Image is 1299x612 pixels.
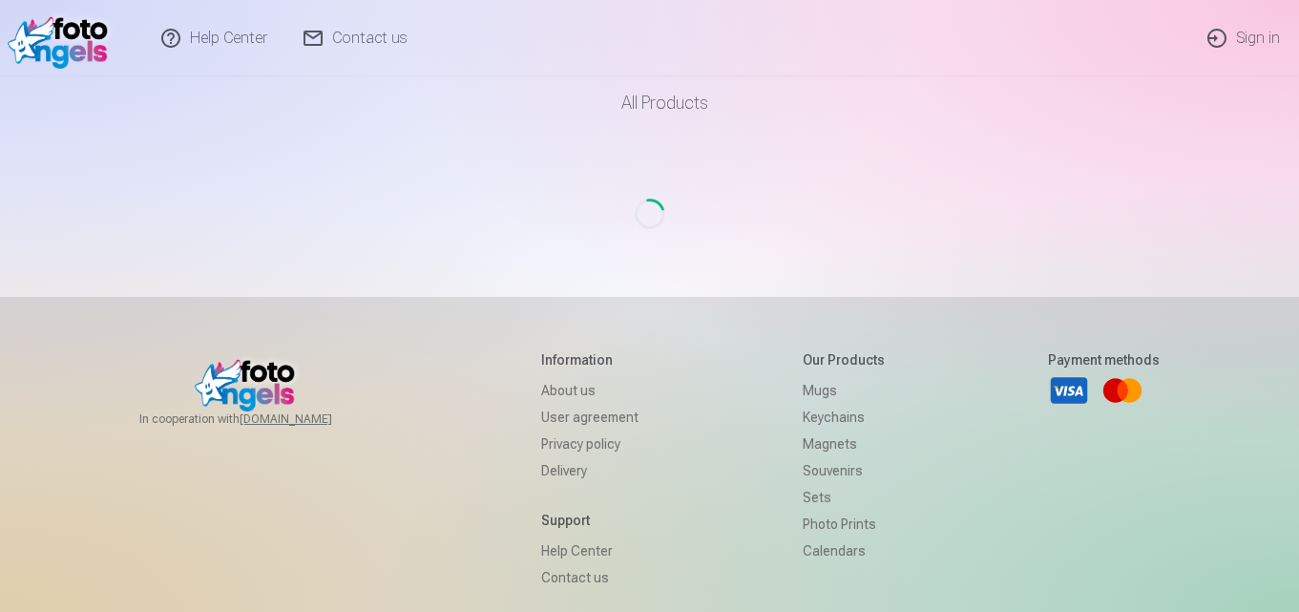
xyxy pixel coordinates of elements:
[803,431,885,457] a: Magnets
[1048,350,1160,369] h5: Payment methods
[803,538,885,564] a: Calendars
[541,538,639,564] a: Help Center
[541,564,639,591] a: Contact us
[541,431,639,457] a: Privacy policy
[803,377,885,404] a: Mugs
[139,412,378,427] span: In cooperation with
[803,511,885,538] a: Photo prints
[568,76,731,130] a: All products
[803,457,885,484] a: Souvenirs
[541,511,639,530] h5: Support
[541,350,639,369] h5: Information
[8,8,117,69] img: /v1
[541,377,639,404] a: About us
[541,404,639,431] a: User agreement
[1101,369,1143,412] a: Mastercard
[240,412,378,427] a: [DOMAIN_NAME]
[803,350,885,369] h5: Our products
[1048,369,1090,412] a: Visa
[803,484,885,511] a: Sets
[541,457,639,484] a: Delivery
[803,404,885,431] a: Keychains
